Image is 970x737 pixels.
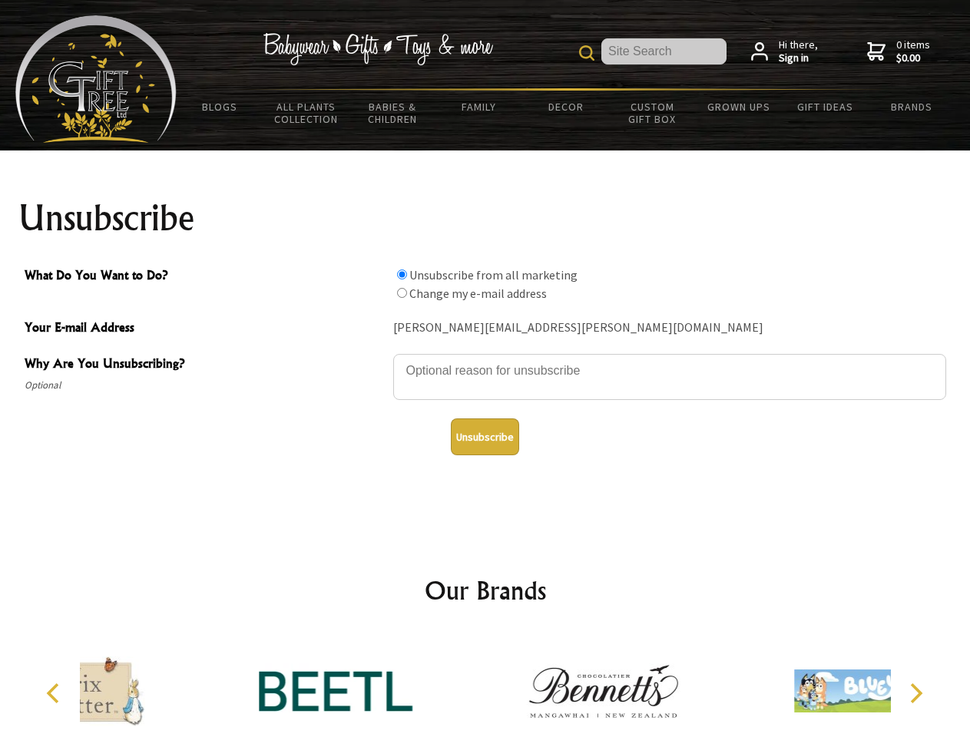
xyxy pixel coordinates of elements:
strong: Sign in [779,51,818,65]
a: Decor [522,91,609,123]
label: Unsubscribe from all marketing [409,267,578,283]
h2: Our Brands [31,572,940,609]
button: Previous [38,676,72,710]
img: product search [579,45,594,61]
img: Babyware - Gifts - Toys and more... [15,15,177,143]
span: What Do You Want to Do? [25,266,386,288]
span: Your E-mail Address [25,318,386,340]
a: Grown Ups [695,91,782,123]
a: Family [436,91,523,123]
textarea: Why Are You Unsubscribing? [393,354,946,400]
input: Site Search [601,38,727,64]
a: 0 items$0.00 [867,38,930,65]
input: What Do You Want to Do? [397,269,407,279]
button: Unsubscribe [451,418,519,455]
a: All Plants Collection [263,91,350,135]
input: What Do You Want to Do? [397,288,407,298]
a: Brands [869,91,955,123]
img: Babywear - Gifts - Toys & more [263,33,493,65]
span: Why Are You Unsubscribing? [25,354,386,376]
a: Gift Ideas [782,91,869,123]
a: Babies & Children [349,91,436,135]
span: Hi there, [779,38,818,65]
a: Hi there,Sign in [751,38,818,65]
strong: $0.00 [896,51,930,65]
div: [PERSON_NAME][EMAIL_ADDRESS][PERSON_NAME][DOMAIN_NAME] [393,316,946,340]
span: Optional [25,376,386,395]
label: Change my e-mail address [409,286,547,301]
h1: Unsubscribe [18,200,952,236]
a: Custom Gift Box [609,91,696,135]
button: Next [899,676,932,710]
a: BLOGS [177,91,263,123]
span: 0 items [896,38,930,65]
